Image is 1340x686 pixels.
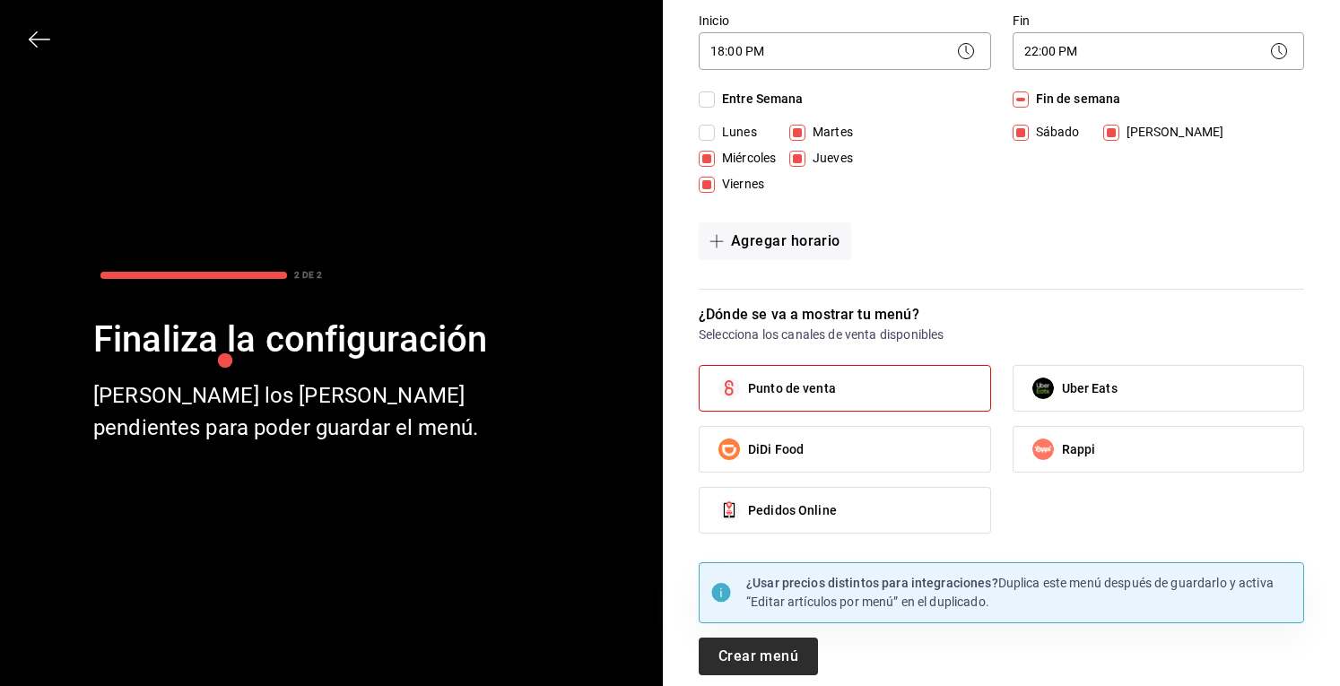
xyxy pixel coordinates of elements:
span: Viernes [715,175,764,194]
span: DiDi Food [748,440,804,459]
div: [PERSON_NAME] los [PERSON_NAME] pendientes para poder guardar el menú. [93,379,495,444]
button: Agregar horario [699,222,851,260]
span: Sábado [1029,123,1080,142]
p: ¿Dónde se va a mostrar tu menú? [699,304,1304,326]
div: 18:00 PM [699,32,991,70]
span: Entre Semana [715,90,804,109]
span: Rappi [1062,440,1096,459]
span: Miércoles [715,149,776,168]
button: Crear menú [699,638,818,675]
label: Fin [1013,14,1305,27]
span: Martes [805,123,853,142]
div: Finaliza la configuración [93,315,495,365]
span: Pedidos Online [748,501,837,520]
div: 22:00 PM [1013,32,1305,70]
span: Punto de venta [748,379,836,398]
p: Selecciona los canales de venta disponibles [699,326,1304,343]
div: 2 DE 2 [294,268,322,282]
span: Uber Eats [1062,379,1118,398]
span: [PERSON_NAME] [1119,123,1224,142]
strong: ¿Usar precios distintos para integraciones? [746,576,998,590]
label: Inicio [699,14,991,27]
span: Lunes [715,123,757,142]
span: Jueves [805,149,853,168]
p: Duplica este menú después de guardarlo y activa “Editar artículos por menú” en el duplicado. [746,574,1292,612]
span: Fin de semana [1029,90,1121,109]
